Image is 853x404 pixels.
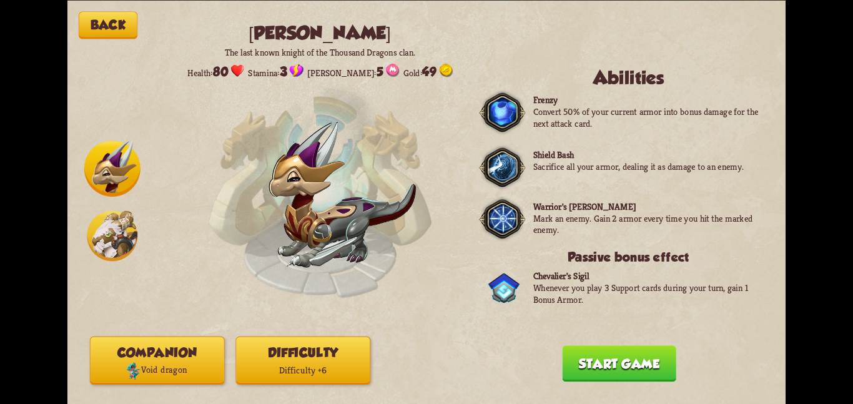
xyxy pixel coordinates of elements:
span: 5 [377,64,383,78]
button: Start game [562,345,676,382]
img: Dark_Frame.png [479,195,525,242]
p: Shield Bash [533,149,744,160]
span: 80 [213,64,228,78]
p: Sacrifice all your armor, dealing it as damage to an enemy. [533,160,744,172]
div: Difficulty +6 [236,362,370,380]
p: Chevalier's Sigil [533,270,769,282]
p: The last known knight of the Thousand Dragons clan. [185,46,455,58]
button: CompanionVoid dragon [90,336,225,384]
p: Frenzy [533,94,769,106]
img: Enchantment_Altar.png [208,79,432,303]
img: Dark_Frame.png [479,144,525,190]
div: Stamina: [248,64,303,79]
div: Gold: [403,64,453,79]
h2: Abilities [488,67,769,88]
img: Barbarian_Dragon_Icon.png [87,210,137,261]
img: Heart.png [231,64,245,77]
img: Chevalier_Dragon.png [269,122,415,269]
p: Mark an enemy. Gain 2 armor every time you hit the marked enemy. [533,212,769,236]
img: Chevalier_Dragon.png [269,122,416,270]
div: [PERSON_NAME]: [307,64,399,79]
p: Warrior's [PERSON_NAME] [533,200,769,212]
img: Gold.png [439,64,453,77]
img: Dark_Frame.png [479,89,525,135]
img: ChevalierSigil.png [488,273,520,303]
p: Void dragon [91,361,224,380]
span: 49 [422,64,436,78]
img: Void_Dragon_Baby.png [127,362,141,380]
h3: Passive bonus effect [488,250,769,264]
p: Convert 50% of your current armor into bonus damage for the next attack card. [533,106,769,129]
button: Back [79,11,137,39]
img: Chevalier_Dragon_Icon.png [84,140,141,197]
img: Mana_Points.png [386,64,399,77]
span: 3 [280,64,287,78]
div: Health: [187,64,245,79]
h2: [PERSON_NAME] [185,22,455,43]
img: Stamina_Icon.png [290,64,303,77]
p: Whenever you play 3 Support cards during your turn, gain 1 Bonus Armor. [533,282,769,305]
button: DifficultyDifficulty +6 [235,336,370,384]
